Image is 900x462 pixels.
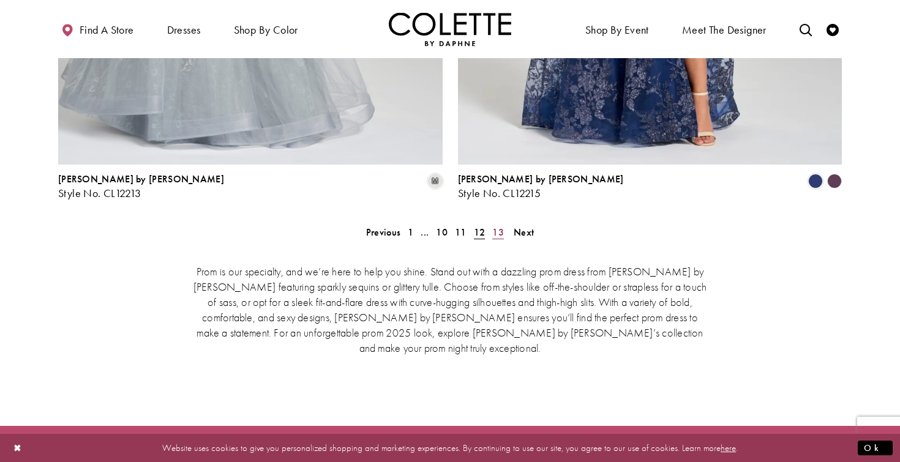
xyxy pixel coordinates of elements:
button: Close Dialog [7,437,28,458]
a: Check Wishlist [823,12,842,46]
a: here [721,441,736,453]
p: Prom is our specialty, and we’re here to help you shine. Stand out with a dazzling prom dress fro... [190,264,710,356]
span: [PERSON_NAME] by [PERSON_NAME] [458,173,624,185]
button: Submit Dialog [858,440,893,455]
span: Style No. CL12213 [58,186,141,200]
span: Shop by color [234,24,298,36]
span: Shop by color [231,12,301,46]
a: Toggle search [797,12,815,46]
a: 1 [404,223,417,241]
div: Colette by Daphne Style No. CL12215 [458,174,624,199]
span: Dresses [167,24,201,36]
span: ... [421,226,429,239]
p: Website uses cookies to give you personalized shopping and marketing experiences. By continuing t... [88,439,812,456]
a: 10 [432,223,451,241]
span: 12 [474,226,486,239]
span: Find a store [80,24,134,36]
img: Colette by Daphne [389,12,511,46]
a: Prev Page [362,223,404,241]
span: 10 [436,226,448,239]
i: Plum [827,174,842,188]
span: 11 [455,226,467,239]
i: Navy Blue [808,174,823,188]
span: Style No. CL12215 [458,186,541,200]
a: 13 [489,223,508,241]
span: Shop By Event [582,12,652,46]
span: Previous [366,226,400,239]
span: Next [514,226,534,239]
i: Platinum/Multi [428,174,443,188]
span: 13 [492,226,504,239]
a: ... [417,223,432,241]
span: Dresses [164,12,204,46]
span: 1 [408,226,413,239]
a: Next Page [510,223,538,241]
a: Visit Home Page [389,12,511,46]
span: Shop By Event [585,24,649,36]
span: Current page [470,223,489,241]
span: Meet the designer [682,24,767,36]
div: Colette by Daphne Style No. CL12213 [58,174,224,199]
span: [PERSON_NAME] by [PERSON_NAME] [58,173,224,185]
a: 11 [451,223,470,241]
a: Meet the designer [679,12,770,46]
a: Find a store [58,12,137,46]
